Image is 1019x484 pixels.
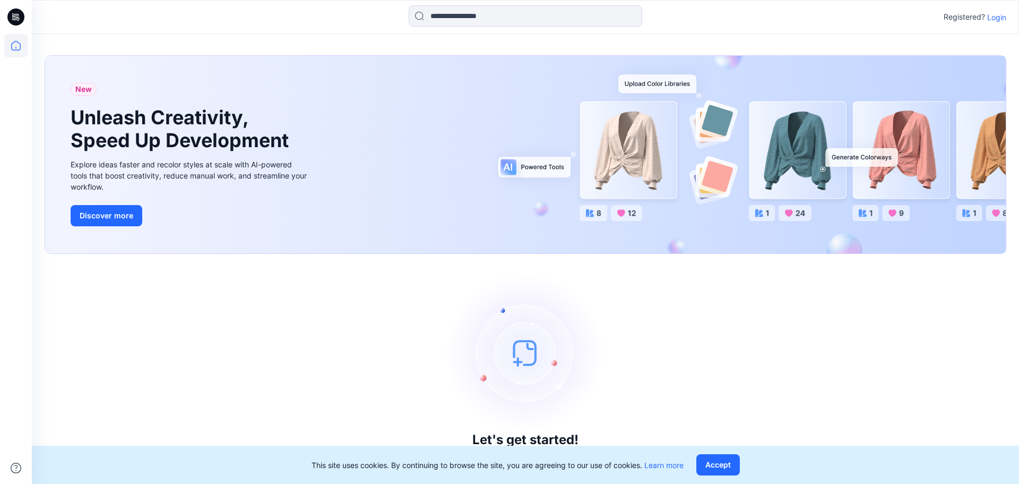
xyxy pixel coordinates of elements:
h1: Unleash Creativity, Speed Up Development [71,106,293,152]
a: Learn more [644,461,684,470]
span: New [75,83,92,96]
div: Explore ideas faster and recolor styles at scale with AI-powered tools that boost creativity, red... [71,159,309,192]
p: Registered? [944,11,985,23]
h3: Let's get started! [472,432,578,447]
p: Login [987,12,1006,23]
img: empty-state-image.svg [446,273,605,432]
p: This site uses cookies. By continuing to browse the site, you are agreeing to our use of cookies. [312,460,684,471]
a: Discover more [71,205,309,226]
button: Accept [696,454,740,475]
button: Discover more [71,205,142,226]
